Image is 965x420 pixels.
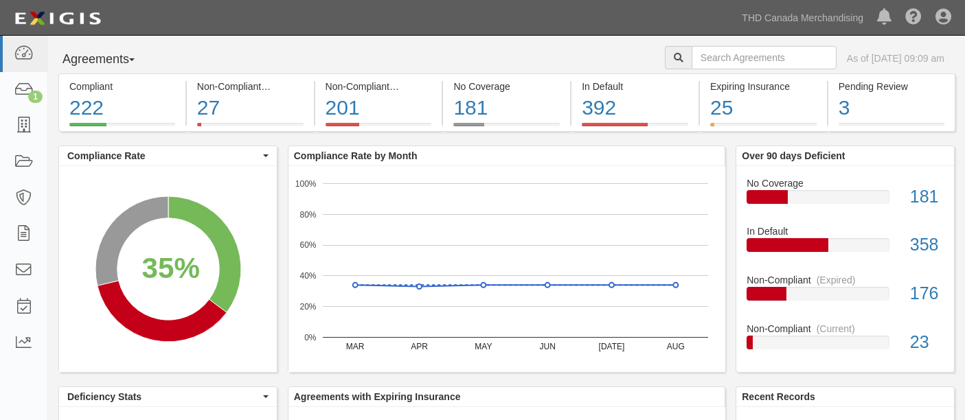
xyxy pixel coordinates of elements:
a: Compliant222 [58,123,185,134]
div: Non-Compliant (Current) [197,80,304,93]
a: Pending Review3 [828,123,955,134]
text: 40% [299,271,316,281]
div: 181 [900,185,954,209]
text: MAY [475,342,492,351]
a: Non-Compliant(Current)27 [187,123,314,134]
text: 0% [304,332,317,342]
b: Recent Records [742,391,815,402]
img: logo-5460c22ac91f19d4615b14bd174203de0afe785f0fc80cf4dbbc73dc1793850b.png [10,6,105,31]
a: Non-Compliant(Expired)176 [747,273,944,322]
div: 176 [900,281,954,306]
svg: A chart. [59,166,277,372]
div: Pending Review [839,80,944,93]
div: 392 [582,93,688,123]
text: 60% [299,240,316,250]
a: In Default358 [747,224,944,273]
div: No Coverage [736,176,954,190]
div: Non-Compliant (Expired) [326,80,432,93]
div: No Coverage [453,80,560,93]
div: 201 [326,93,432,123]
div: 358 [900,233,954,257]
div: 222 [69,93,175,123]
div: 35% [142,248,200,289]
div: In Default [582,80,688,93]
text: JUN [539,342,555,351]
div: (Current) [266,80,305,93]
div: (Expired) [395,80,434,93]
div: 23 [900,330,954,355]
a: Non-Compliant(Expired)201 [315,123,442,134]
text: 100% [295,178,317,188]
b: Agreements with Expiring Insurance [294,391,461,402]
a: Non-Compliant(Current)23 [747,322,944,360]
i: Help Center - Complianz [905,10,922,26]
button: Agreements [58,46,161,73]
input: Search Agreements [692,46,837,69]
div: In Default [736,224,954,238]
div: 181 [453,93,560,123]
b: Compliance Rate by Month [294,150,418,161]
b: Over 90 days Deficient [742,150,845,161]
div: 25 [710,93,817,123]
div: Compliant [69,80,175,93]
text: 80% [299,209,316,219]
text: MAR [346,342,365,351]
text: [DATE] [598,342,624,351]
button: Compliance Rate [59,146,277,165]
a: THD Canada Merchandising [735,4,870,32]
svg: A chart. [288,166,725,372]
a: No Coverage181 [747,176,944,225]
div: As of [DATE] 09:09 am [847,51,944,65]
div: (Expired) [817,273,856,287]
span: Compliance Rate [67,149,260,163]
text: AUG [667,342,685,351]
div: Expiring Insurance [710,80,817,93]
span: Deficiency Stats [67,390,260,404]
div: (Current) [817,322,855,336]
div: Non-Compliant [736,273,954,287]
text: 20% [299,302,316,312]
div: 3 [839,93,944,123]
text: APR [411,342,428,351]
div: Non-Compliant [736,322,954,336]
button: Deficiency Stats [59,387,277,406]
div: 27 [197,93,304,123]
a: No Coverage181 [443,123,570,134]
a: Expiring Insurance25 [700,123,827,134]
a: In Default392 [571,123,699,134]
div: 1 [28,91,43,103]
